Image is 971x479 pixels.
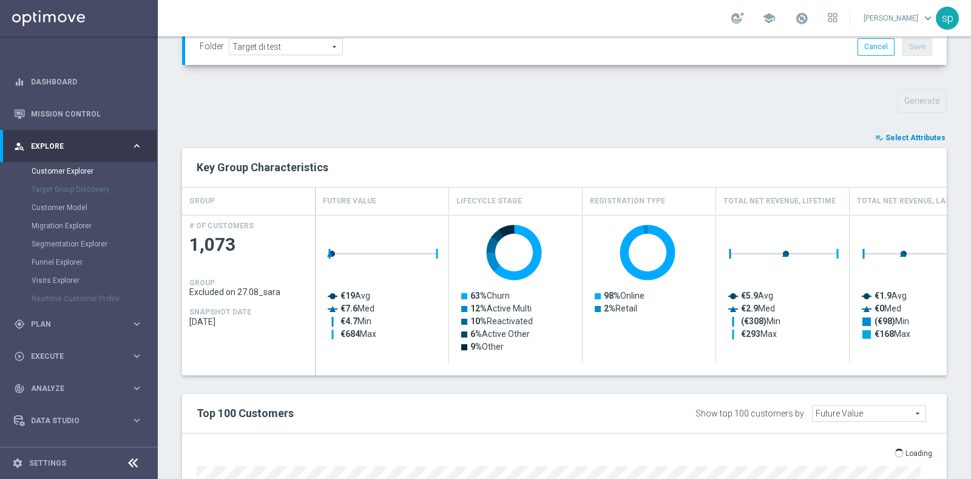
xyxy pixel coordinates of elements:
span: Execute [31,353,131,360]
tspan: €684 [340,329,360,339]
a: Migration Explorer [32,221,126,231]
text: Max [875,329,910,339]
tspan: €5.9 [741,291,758,301]
tspan: €0 [875,304,884,313]
div: sp [936,7,959,30]
i: playlist_add_check [875,134,884,142]
div: Segmentation Explorer [32,235,157,253]
h4: Total Net Revenue, Lifetime [723,191,836,212]
label: Folder [200,41,224,52]
text: Churn [470,291,510,301]
span: Explore [31,143,131,150]
a: [PERSON_NAME]keyboard_arrow_down [862,9,936,27]
button: Cancel [858,38,895,55]
button: play_circle_outline Execute keyboard_arrow_right [13,352,143,361]
div: track_changes Analyze keyboard_arrow_right [13,384,143,393]
h2: Key Group Characteristics [197,160,932,175]
div: Explore [14,141,131,152]
h4: Registration Type [590,191,665,212]
button: person_search Explore keyboard_arrow_right [13,141,143,151]
span: Select Attributes [885,134,946,142]
tspan: 98% [604,291,620,301]
i: keyboard_arrow_right [131,318,143,330]
text: Max [340,329,376,339]
div: Optibot [14,437,143,469]
i: keyboard_arrow_right [131,140,143,152]
tspan: 2% [604,304,615,313]
a: Segmentation Explorer [32,239,126,249]
tspan: (€98) [875,316,895,327]
text: Active Multi [470,304,532,313]
button: Generate [898,89,947,113]
h4: GROUP [189,191,215,212]
i: keyboard_arrow_right [131,415,143,426]
a: Mission Control [31,98,143,130]
a: Customer Model [32,203,126,212]
text: Avg [741,291,773,301]
tspan: 9% [470,342,482,352]
i: track_changes [14,383,25,394]
tspan: 10% [470,316,487,326]
i: settings [12,458,23,469]
span: Analyze [31,385,131,392]
div: Execute [14,351,131,362]
div: Plan [14,319,131,330]
text: Min [875,316,909,327]
i: gps_fixed [14,319,25,330]
div: Data Studio [14,415,131,426]
i: person_search [14,141,25,152]
text: Avg [340,291,370,301]
text: Med [340,304,374,313]
a: Customer Explorer [32,166,126,176]
text: Active Other [470,329,530,339]
tspan: €7.6 [340,304,357,313]
span: Data Studio [31,417,131,424]
text: Online [604,291,645,301]
div: Funnel Explorer [32,253,157,271]
tspan: (€308) [741,316,766,327]
span: Plan [31,321,131,328]
a: Optibot [31,437,127,469]
h2: Top 100 Customers [197,406,618,421]
h4: Lifecycle Stage [456,191,522,212]
button: equalizer Dashboard [13,77,143,87]
span: keyboard_arrow_down [921,12,935,25]
div: Dashboard [14,66,143,98]
i: keyboard_arrow_right [131,382,143,394]
div: Realtime Customer Profile [32,290,157,308]
tspan: 12% [470,304,487,313]
span: school [762,12,776,25]
text: Retail [604,304,637,313]
tspan: 63% [470,291,487,301]
tspan: €4.7 [340,316,357,326]
p: Loading [905,449,932,458]
h4: # OF CUSTOMERS [189,222,254,230]
text: Other [470,342,504,352]
a: Visits Explorer [32,276,126,285]
h4: SNAPSHOT DATE [189,308,251,316]
text: Min [741,316,780,327]
a: Dashboard [31,66,143,98]
div: Customer Explorer [32,162,157,180]
div: Mission Control [14,98,143,130]
button: Save [902,38,932,55]
button: playlist_add_check Select Attributes [874,131,947,144]
i: play_circle_outline [14,351,25,362]
a: Settings [29,460,66,467]
div: Migration Explorer [32,217,157,235]
i: keyboard_arrow_right [131,350,143,362]
div: Press SPACE to select this row. [182,215,316,364]
tspan: €168 [875,329,894,339]
a: Funnel Explorer [32,257,126,267]
text: Reactivated [470,316,533,326]
button: gps_fixed Plan keyboard_arrow_right [13,319,143,329]
div: Mission Control [13,109,143,119]
button: Data Studio keyboard_arrow_right [13,416,143,426]
text: Avg [875,291,907,301]
tspan: €293 [741,329,760,339]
